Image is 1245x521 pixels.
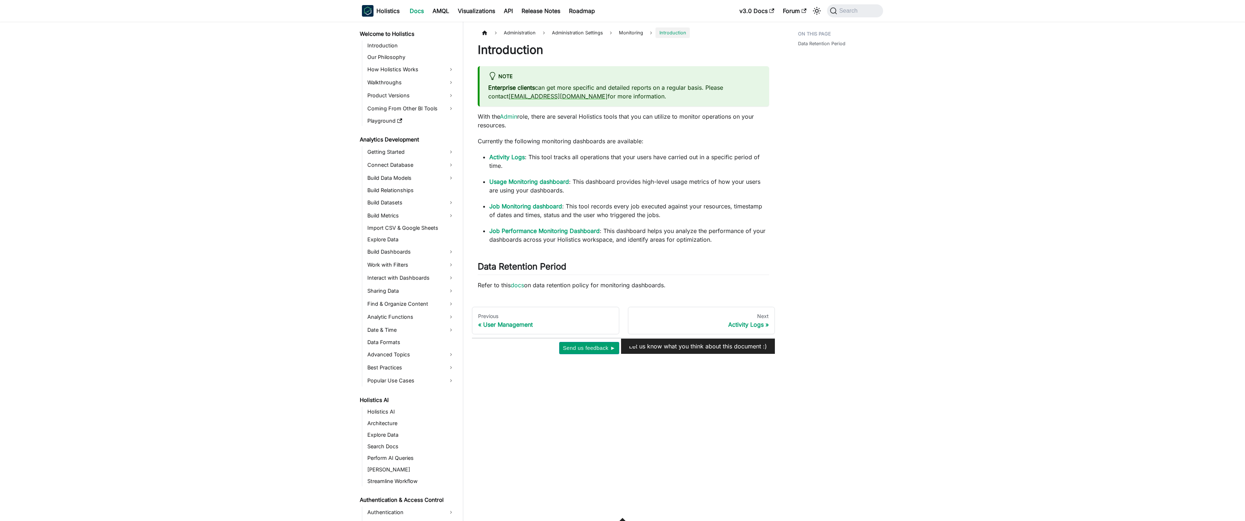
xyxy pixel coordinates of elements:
[488,83,760,101] p: can get more specific and detailed reports on a regular basis. Please contact for more information.
[500,113,517,120] a: Admin
[453,5,499,17] a: Visualizations
[365,298,457,310] a: Find & Organize Content
[365,507,457,518] a: Authentication
[365,259,457,271] a: Work with Filters
[548,27,607,38] span: Administration Settings
[376,7,400,15] b: Holistics
[634,313,769,319] div: Next
[365,453,457,463] a: Perform AI Queries
[489,153,769,170] p: : This tool tracks all operations that your users have carried out in a specific period of time.
[365,116,457,126] a: Playground
[365,285,457,297] a: Sharing Data
[362,5,373,17] img: Holistics
[365,311,457,323] a: Analytic Functions
[365,337,457,347] a: Data Formats
[365,272,457,284] a: Interact with Dashboards
[472,307,619,334] a: PreviousUser Management
[565,5,599,17] a: Roadmap
[811,5,823,17] button: Switch between dark and light mode (currently system mode)
[478,43,769,57] h1: Introduction
[365,185,457,195] a: Build Relationships
[508,93,608,100] a: [EMAIL_ADDRESS][DOMAIN_NAME]
[488,72,760,81] div: Note
[489,178,569,185] a: Usage Monitoring dashboard
[365,41,457,51] a: Introduction
[358,495,457,505] a: Authentication & Access Control
[478,27,491,38] a: Home page
[365,146,457,158] a: Getting Started
[365,234,457,245] a: Explore Data
[405,5,428,17] a: Docs
[629,343,767,350] span: Let us know what you think about this document :)
[735,5,778,17] a: v3.0 Docs
[355,22,463,521] nav: Docs sidebar
[428,5,453,17] a: AMQL
[478,112,769,130] p: With the role, there are several Holistics tools that you can utilize to monitor operations on yo...
[559,342,619,354] button: Send us feedback ►
[478,137,769,145] p: Currently the following monitoring dashboards are available:
[478,321,613,328] div: User Management
[365,90,457,101] a: Product Versions
[837,8,862,14] span: Search
[798,40,845,47] a: Data Retention Period
[365,324,457,336] a: Date & Time
[365,64,457,75] a: How Holistics Works
[365,465,457,475] a: [PERSON_NAME]
[365,362,457,373] a: Best Practices
[365,349,457,360] a: Advanced Topics
[499,5,517,17] a: API
[655,27,689,38] span: Introduction
[628,307,775,334] a: NextActivity Logs
[478,261,769,275] h2: Data Retention Period
[365,223,457,233] a: Import CSV & Google Sheets
[489,203,562,210] a: Job Monitoring dashboard
[358,29,457,39] a: Welcome to Holistics
[478,281,769,289] p: Refer to this on data retention policy for monitoring dashboards.
[365,103,457,114] a: Coming From Other BI Tools
[365,246,457,258] a: Build Dashboards
[478,313,613,319] div: Previous
[362,5,400,17] a: HolisticsHolisticsHolistics
[365,441,457,452] a: Search Docs
[365,476,457,486] a: Streamline Workflow
[517,5,565,17] a: Release Notes
[358,135,457,145] a: Analytics Development
[563,343,616,353] span: Send us feedback ►
[615,27,647,38] span: Monitoring
[365,197,457,208] a: Build Datasets
[634,321,769,328] div: Activity Logs
[511,281,524,289] a: docs
[365,52,457,62] a: Our Philosophy
[472,307,775,334] nav: Docs pages
[827,4,883,17] button: Search (Command+K)
[778,5,811,17] a: Forum
[365,172,457,184] a: Build Data Models
[365,210,457,221] a: Build Metrics
[358,395,457,405] a: Holistics AI
[489,177,769,195] p: : This dashboard provides high-level usage metrics of how your users are using your dashboards.
[489,227,600,234] a: Job Performance Monitoring Dashboard
[489,226,769,244] p: : This dashboard helps you analyze the performance of your dashboards across your Holistics works...
[365,418,457,428] a: Architecture
[365,159,457,171] a: Connect Database
[365,375,457,386] a: Popular Use Cases
[365,77,457,88] a: Walkthroughs
[365,407,457,417] a: Holistics AI
[489,202,769,219] p: : This tool records every job executed against your resources, timestamp of dates and times, stat...
[500,27,539,38] span: Administration
[478,27,769,38] nav: Breadcrumbs
[489,153,525,161] a: Activity Logs
[488,84,535,91] strong: Enterprise clients
[365,430,457,440] a: Explore Data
